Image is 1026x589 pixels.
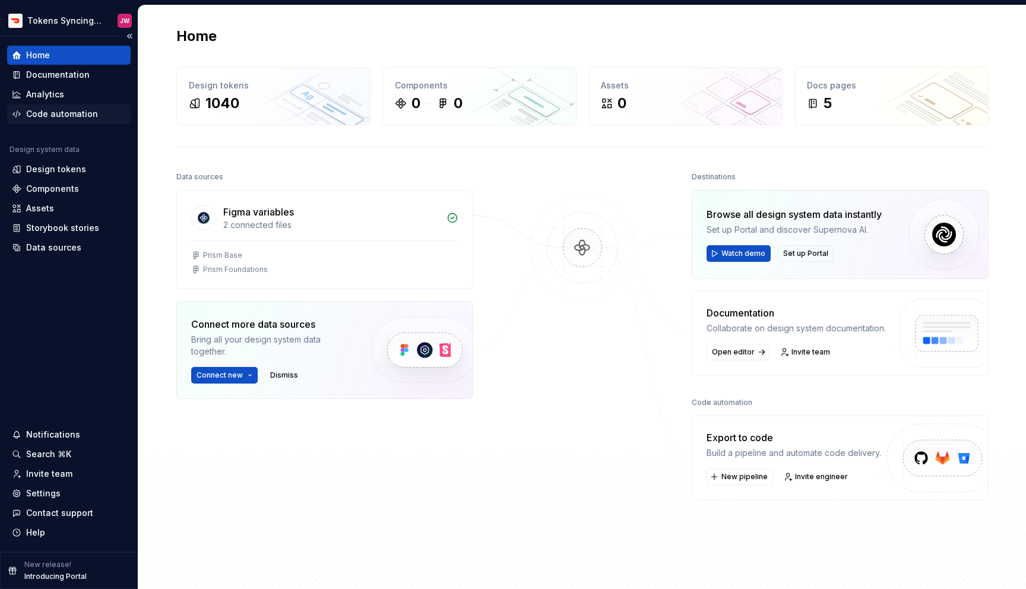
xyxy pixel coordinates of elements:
div: Settings [26,487,61,499]
div: 0 [617,94,626,113]
a: Design tokens [7,160,131,179]
div: Invite team [26,468,72,480]
span: Connect new [197,370,243,380]
div: Documentation [26,69,90,81]
div: Assets [601,80,770,91]
div: Set up Portal and discover Supernova AI. [707,224,882,236]
div: Design tokens [26,163,86,175]
div: Export to code [707,430,881,445]
div: Documentation [707,306,886,320]
a: Invite engineer [780,468,853,485]
a: Docs pages5 [794,67,989,125]
div: Docs pages [807,80,976,91]
a: Invite team [7,464,131,483]
div: Code automation [26,108,98,120]
div: Design system data [9,145,80,154]
a: Settings [7,484,131,503]
div: Storybook stories [26,222,99,234]
div: Figma variables [223,205,294,219]
a: Assets0 [588,67,783,125]
div: Notifications [26,429,80,441]
span: Invite team [791,347,830,357]
span: New pipeline [721,472,768,482]
div: Search ⌘K [26,448,71,460]
a: Home [7,46,131,65]
a: Invite team [777,344,835,360]
div: Browse all design system data instantly [707,207,882,221]
button: Notifications [7,425,131,444]
a: Assets [7,199,131,218]
a: Components [7,179,131,198]
span: Set up Portal [783,249,828,258]
button: New pipeline [707,468,773,485]
div: Data sources [26,242,81,254]
div: 5 [824,94,832,113]
div: 0 [454,94,463,113]
span: Watch demo [721,249,765,258]
button: Watch demo [707,245,771,262]
button: Contact support [7,503,131,522]
img: bd52d190-91a7-4889-9e90-eccda45865b1.png [8,14,23,28]
a: Components00 [382,67,577,125]
div: 0 [411,94,420,113]
div: Build a pipeline and automate code delivery. [707,447,881,459]
button: Set up Portal [778,245,834,262]
div: 1040 [205,94,239,113]
button: Collapse sidebar [121,28,138,45]
a: Code automation [7,104,131,123]
a: Analytics [7,85,131,104]
div: JW [120,16,129,26]
a: Documentation [7,65,131,84]
div: Connect more data sources [191,317,351,331]
a: Open editor [707,344,769,360]
h2: Home [176,27,217,46]
p: New release! [24,560,71,569]
div: Components [26,183,79,195]
div: Prism Foundations [203,265,268,274]
div: Code automation [692,394,752,411]
button: Tokens Syncing TestJW [2,8,135,33]
button: Dismiss [265,367,303,384]
div: Prism Base [203,251,242,260]
a: Storybook stories [7,218,131,237]
a: Data sources [7,238,131,257]
button: Search ⌘K [7,445,131,464]
span: Invite engineer [795,472,848,482]
p: Introducing Portal [24,572,87,581]
div: Help [26,527,45,539]
button: Help [7,523,131,542]
button: Connect new [191,367,258,384]
div: Tokens Syncing Test [27,15,103,27]
span: Dismiss [270,370,298,380]
a: Figma variables2 connected filesPrism BasePrism Foundations [176,190,473,289]
div: Analytics [26,88,64,100]
div: Design tokens [189,80,358,91]
div: Assets [26,202,54,214]
div: Bring all your design system data together. [191,334,351,357]
div: Collaborate on design system documentation. [707,322,886,334]
div: 2 connected files [223,219,439,231]
div: Data sources [176,169,223,185]
a: Design tokens1040 [176,67,370,125]
span: Open editor [712,347,755,357]
div: Home [26,49,50,61]
div: Destinations [692,169,736,185]
div: Components [395,80,564,91]
div: Contact support [26,507,93,519]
